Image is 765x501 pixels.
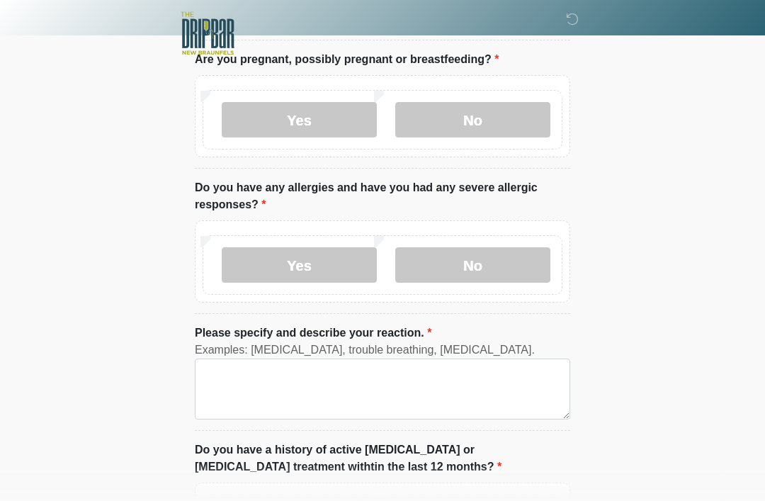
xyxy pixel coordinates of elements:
[395,247,550,283] label: No
[195,325,431,342] label: Please specify and describe your reaction.
[195,179,570,213] label: Do you have any allergies and have you had any severe allergic responses?
[395,102,550,137] label: No
[195,441,570,475] label: Do you have a history of active [MEDICAL_DATA] or [MEDICAL_DATA] treatment withtin the last 12 mo...
[181,11,234,57] img: The DRIPBaR - New Braunfels Logo
[222,102,377,137] label: Yes
[195,342,570,359] div: Examples: [MEDICAL_DATA], trouble breathing, [MEDICAL_DATA].
[222,247,377,283] label: Yes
